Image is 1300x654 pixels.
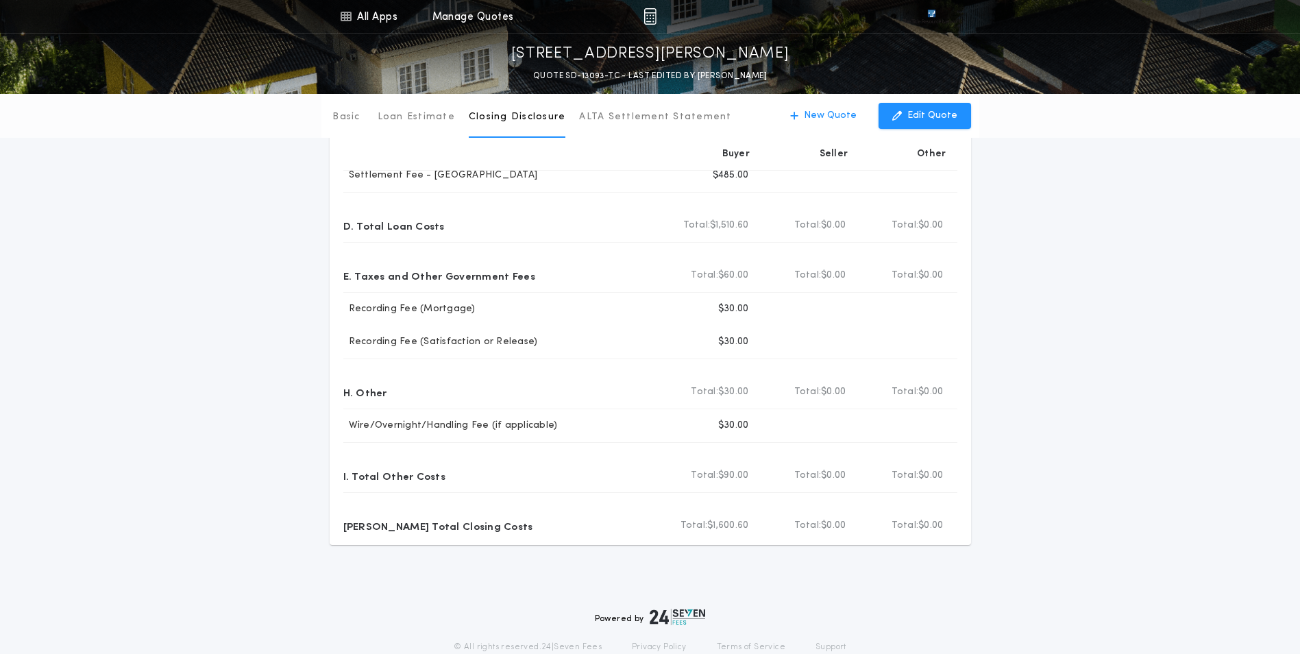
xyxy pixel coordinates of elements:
b: Total: [683,219,711,232]
button: Edit Quote [879,103,971,129]
p: Recording Fee (Mortgage) [343,302,476,316]
p: Loan Estimate [378,110,455,124]
p: Wire/Overnight/Handling Fee (if applicable) [343,419,558,433]
a: Privacy Policy [632,642,687,653]
b: Total: [892,385,919,399]
b: Total: [691,469,718,483]
p: Seller [820,147,848,161]
span: $1,510.60 [710,219,748,232]
b: Total: [691,269,718,282]
p: Other [917,147,946,161]
p: Buyer [722,147,750,161]
span: $0.00 [918,385,943,399]
p: E. Taxes and Other Government Fees [343,265,535,287]
a: Terms of Service [717,642,785,653]
span: $1,600.60 [707,519,748,533]
span: $0.00 [821,269,846,282]
p: Recording Fee (Satisfaction or Release) [343,335,538,349]
p: Settlement Fee - [GEOGRAPHIC_DATA] [343,169,538,182]
span: $0.00 [918,519,943,533]
p: ALTA Settlement Statement [579,110,731,124]
p: H. Other [343,381,387,403]
b: Total: [691,385,718,399]
p: $30.00 [718,419,749,433]
b: Total: [680,519,708,533]
b: Total: [794,385,822,399]
p: I. Total Other Costs [343,465,446,487]
span: $0.00 [821,469,846,483]
p: Closing Disclosure [469,110,566,124]
b: Total: [892,469,919,483]
p: $30.00 [718,302,749,316]
button: New Quote [776,103,870,129]
p: New Quote [804,109,857,123]
p: $485.00 [713,169,749,182]
p: Edit Quote [907,109,957,123]
b: Total: [892,219,919,232]
span: $90.00 [718,469,749,483]
p: QUOTE SD-13093-TC - LAST EDITED BY [PERSON_NAME] [533,69,767,83]
img: img [643,8,657,25]
span: $0.00 [918,219,943,232]
b: Total: [892,519,919,533]
p: © All rights reserved. 24|Seven Fees [454,642,602,653]
p: D. Total Loan Costs [343,215,445,237]
b: Total: [794,519,822,533]
img: vs-icon [903,10,960,23]
img: logo [650,609,706,625]
div: Powered by [595,609,706,625]
p: $30.00 [718,335,749,349]
span: $30.00 [718,385,749,399]
span: $0.00 [918,469,943,483]
a: Support [815,642,846,653]
p: [STREET_ADDRESS][PERSON_NAME] [511,43,789,65]
b: Total: [892,269,919,282]
p: Basic [332,110,360,124]
span: $0.00 [821,519,846,533]
span: $0.00 [918,269,943,282]
b: Total: [794,219,822,232]
b: Total: [794,269,822,282]
p: [PERSON_NAME] Total Closing Costs [343,515,533,537]
span: $60.00 [718,269,749,282]
span: $0.00 [821,219,846,232]
span: $0.00 [821,385,846,399]
b: Total: [794,469,822,483]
